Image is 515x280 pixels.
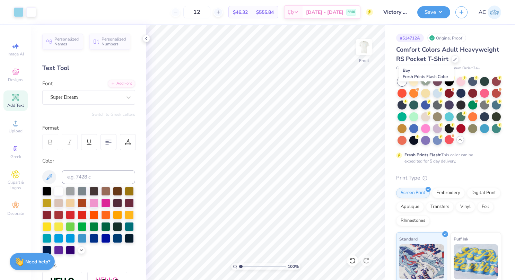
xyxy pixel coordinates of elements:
[7,211,24,216] span: Decorate
[348,10,355,15] span: FREE
[42,124,136,132] div: Format
[396,216,430,226] div: Rhinestones
[467,188,500,198] div: Digital Print
[488,6,501,19] img: Alex Clarkson
[446,65,480,71] span: Minimum Order: 24 +
[417,6,450,18] button: Save
[306,9,343,16] span: [DATE] - [DATE]
[427,34,466,42] div: Original Proof
[399,65,454,81] div: Bay
[54,37,79,46] span: Personalized Names
[7,103,24,108] span: Add Text
[479,6,501,19] a: AC
[396,34,424,42] div: # 514712A
[288,263,299,270] span: 100 %
[92,112,135,117] button: Switch to Greek Letters
[404,152,441,158] strong: Fresh Prints Flash:
[8,77,23,82] span: Designs
[456,202,475,212] div: Vinyl
[396,202,424,212] div: Applique
[256,9,274,16] span: $555.84
[426,202,454,212] div: Transfers
[42,80,53,88] label: Font
[479,8,486,16] span: AC
[42,63,135,73] div: Text Tool
[183,6,210,18] input: – –
[403,74,448,79] span: Fresh Prints Flash Color
[396,174,501,182] div: Print Type
[432,188,465,198] div: Embroidery
[233,9,248,16] span: $46.32
[42,262,135,270] div: Styles
[454,244,498,279] img: Puff Ink
[396,45,499,63] span: Comfort Colors Adult Heavyweight RS Pocket T-Shirt
[396,65,422,71] span: Comfort Colors
[62,170,135,184] input: e.g. 7428 c
[399,244,444,279] img: Standard
[9,128,23,134] span: Upload
[399,235,418,243] span: Standard
[404,152,490,164] div: This color can be expedited for 5 day delivery.
[477,202,494,212] div: Foil
[396,188,430,198] div: Screen Print
[454,235,468,243] span: Puff Ink
[42,157,135,165] div: Color
[25,259,50,265] strong: Need help?
[8,51,24,57] span: Image AI
[359,58,369,64] div: Front
[3,180,28,191] span: Clipart & logos
[357,40,371,54] img: Front
[10,154,21,159] span: Greek
[108,80,135,88] div: Add Font
[378,5,412,19] input: Untitled Design
[102,37,126,46] span: Personalized Numbers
